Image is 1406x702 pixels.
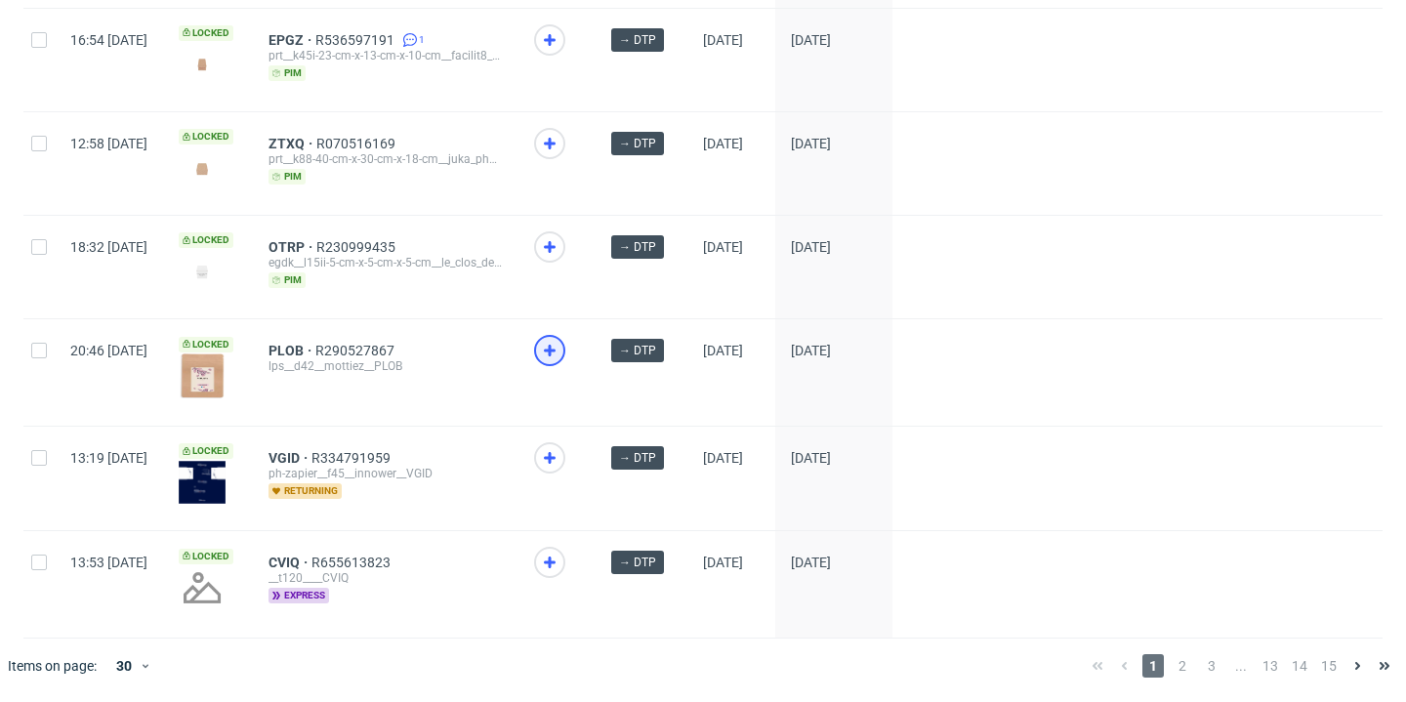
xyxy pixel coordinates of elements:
span: 12:58 [DATE] [70,136,147,151]
span: → DTP [619,554,656,571]
span: 1 [1142,654,1164,678]
span: → DTP [619,342,656,359]
img: version_two_editor_design [179,51,226,77]
span: → DTP [619,135,656,152]
a: R070516169 [316,136,399,151]
span: Locked [179,25,233,41]
span: [DATE] [791,450,831,466]
span: [DATE] [791,343,831,358]
a: ZTXQ [269,136,316,151]
a: PLOB [269,343,315,358]
span: Items on page: [8,656,97,676]
a: VGID [269,450,311,466]
span: ... [1230,654,1252,678]
span: returning [269,483,342,499]
span: Locked [179,337,233,352]
div: 30 [104,652,140,680]
img: version_two_editor_design.png [179,259,226,285]
span: 3 [1201,654,1222,678]
span: 16:54 [DATE] [70,32,147,48]
span: 2 [1172,654,1193,678]
div: lps__d42__mottiez__PLOB [269,358,503,374]
div: prt__k45i-23-cm-x-13-cm-x-10-cm__facilit8_flourish_ltd__EPGZ [269,48,503,63]
span: [DATE] [791,136,831,151]
span: Locked [179,549,233,564]
span: pim [269,65,306,81]
span: [DATE] [703,32,743,48]
span: 18:32 [DATE] [70,239,147,255]
span: [DATE] [703,450,743,466]
span: → DTP [619,238,656,256]
span: [DATE] [791,239,831,255]
div: __t120____CVIQ [269,570,503,586]
a: R334791959 [311,450,394,466]
span: [DATE] [791,555,831,570]
span: [DATE] [791,32,831,48]
img: version_two_editor_design [179,352,226,399]
div: ph-zapier__f45__innower__VGID [269,466,503,481]
span: 1 [419,32,425,48]
span: [DATE] [703,555,743,570]
a: R290527867 [315,343,398,358]
span: 13:53 [DATE] [70,555,147,570]
img: version_two_editor_design [179,155,226,182]
span: Locked [179,129,233,145]
a: 1 [398,32,425,48]
a: R536597191 [315,32,398,48]
a: OTRP [269,239,316,255]
span: → DTP [619,31,656,49]
span: [DATE] [703,343,743,358]
a: EPGZ [269,32,315,48]
img: no_design.png [179,564,226,611]
span: 14 [1289,654,1310,678]
a: R230999435 [316,239,399,255]
span: express [269,588,329,603]
span: Locked [179,232,233,248]
span: → DTP [619,449,656,467]
span: [DATE] [703,239,743,255]
span: pim [269,272,306,288]
div: egdk__l15ii-5-cm-x-5-cm-x-5-cm__le_clos_de_laure__OTRP [269,255,503,270]
div: prt__k88-40-cm-x-30-cm-x-18-cm__juka_pharma_gmbh__ZTXQ [269,151,503,167]
span: 15 [1318,654,1340,678]
a: R655613823 [311,555,394,570]
span: 20:46 [DATE] [70,343,147,358]
a: CVIQ [269,555,311,570]
span: Locked [179,443,233,459]
img: version_two_editor_design.png [179,461,226,505]
span: 13 [1260,654,1281,678]
span: 13:19 [DATE] [70,450,147,466]
span: [DATE] [703,136,743,151]
span: pim [269,169,306,185]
